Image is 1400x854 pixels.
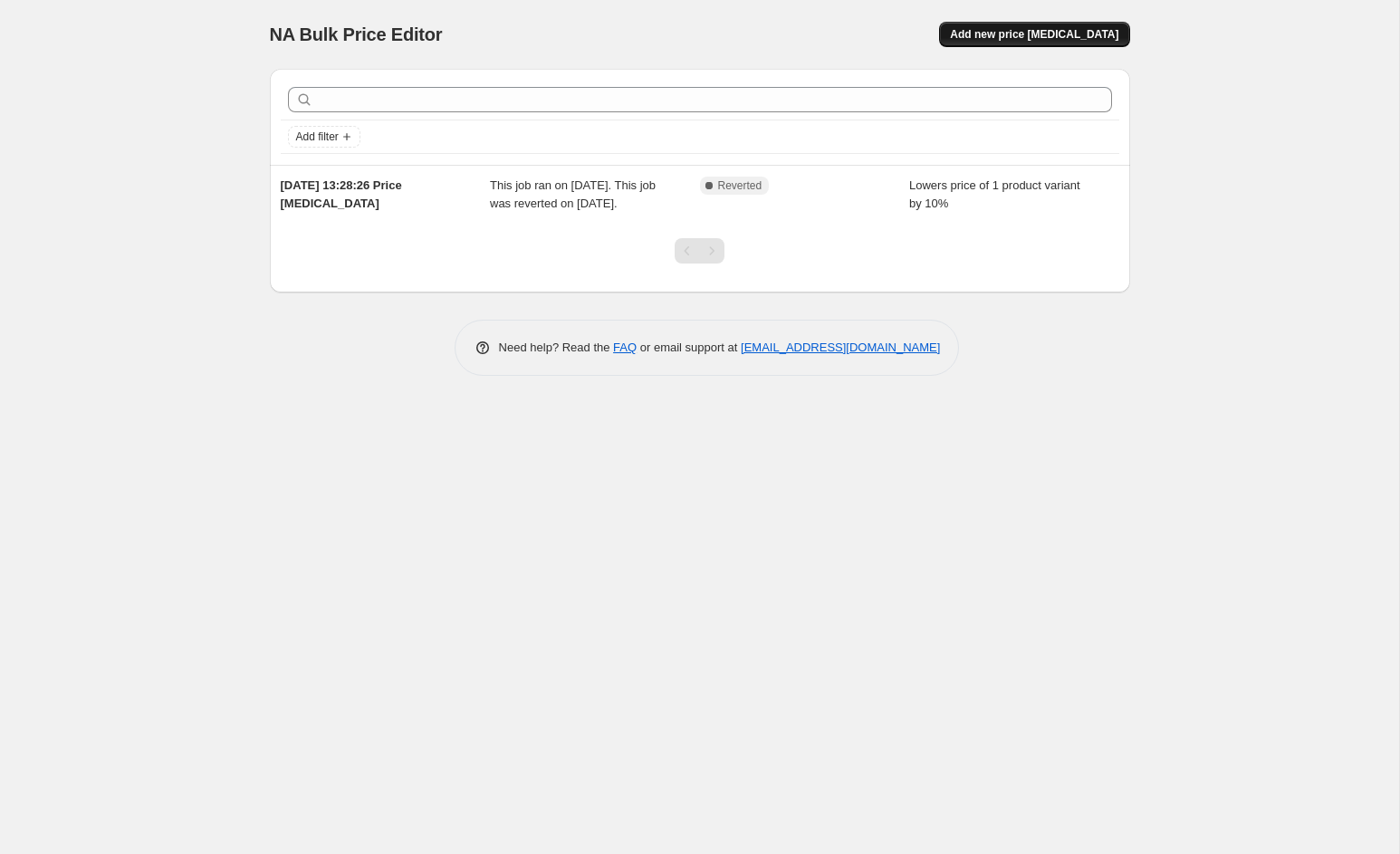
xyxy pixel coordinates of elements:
[718,178,762,193] span: Reverted
[490,178,656,210] span: This job ran on [DATE]. This job was reverted on [DATE].
[909,178,1080,210] span: Lowers price of 1 product variant by 10%
[950,27,1118,42] span: Add new price [MEDICAL_DATA]
[499,341,614,354] span: Need help? Read the
[675,238,724,264] nav: Pagination
[270,24,443,44] span: NA Bulk Price Editor
[741,341,940,354] a: [EMAIL_ADDRESS][DOMAIN_NAME]
[281,178,402,210] span: [DATE] 13:28:26 Price [MEDICAL_DATA]
[613,341,637,354] a: FAQ
[296,130,339,144] span: Add filter
[637,341,741,354] span: or email support at
[939,22,1129,47] button: Add new price [MEDICAL_DATA]
[288,126,360,148] button: Add filter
